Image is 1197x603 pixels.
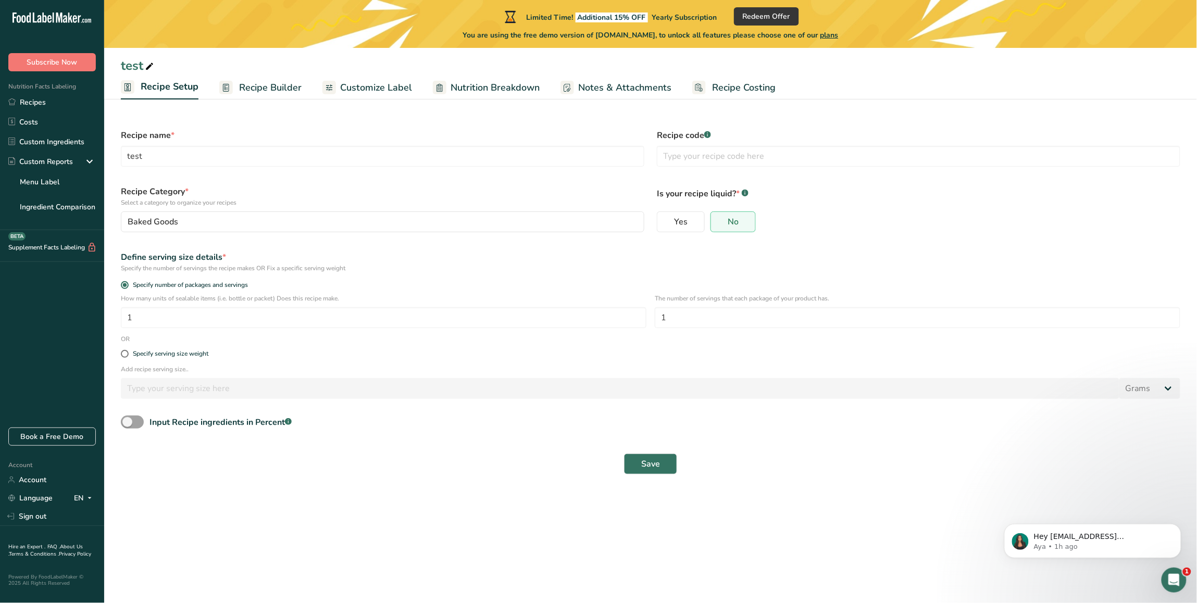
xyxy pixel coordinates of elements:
span: Recipe Setup [141,80,198,94]
label: Recipe Category [121,185,644,207]
div: EN [74,492,96,505]
label: Recipe code [657,129,1180,142]
p: How many units of sealable items (i.e. bottle or packet) Does this recipe make. [121,294,646,303]
div: Specify the number of servings the recipe makes OR Fix a specific serving weight [121,263,1180,273]
a: Book a Free Demo [8,428,96,446]
span: plans [820,30,839,40]
iframe: Intercom live chat [1162,568,1187,593]
span: Customize Label [340,81,412,95]
a: Recipe Setup [121,75,198,100]
p: The number of servings that each package of your product has. [655,294,1180,303]
div: BETA [8,232,26,241]
span: Additional 15% OFF [576,12,648,22]
span: Redeem Offer [743,11,790,22]
a: FAQ . [47,543,60,550]
span: Yearly Subscription [652,12,717,22]
a: Notes & Attachments [560,76,671,99]
p: Add recipe serving size.. [121,365,1180,374]
label: Recipe name [121,129,644,142]
div: OR [115,334,136,344]
button: Subscribe Now [8,53,96,71]
div: Specify serving size weight [133,350,208,358]
span: 1 [1183,568,1191,576]
p: Select a category to organize your recipes [121,198,644,207]
span: Recipe Builder [239,81,302,95]
span: Baked Goods [128,216,178,228]
span: Specify number of packages and servings [129,281,248,289]
a: Terms & Conditions . [9,550,59,558]
span: Yes [674,217,688,227]
input: Type your serving size here [121,378,1119,399]
span: Save [641,458,660,470]
iframe: Intercom notifications message [989,502,1197,575]
button: Baked Goods [121,211,644,232]
button: Redeem Offer [734,7,799,26]
a: Language [8,489,53,507]
div: Custom Reports [8,156,73,167]
a: Customize Label [322,76,412,99]
a: Hire an Expert . [8,543,45,550]
span: No [728,217,739,227]
span: Nutrition Breakdown [451,81,540,95]
a: Recipe Builder [219,76,302,99]
p: Is your recipe liquid? [657,185,1180,200]
span: Recipe Costing [712,81,776,95]
div: Define serving size details [121,251,1180,263]
div: Input Recipe ingredients in Percent [149,416,292,429]
a: Nutrition Breakdown [433,76,540,99]
div: test [121,56,156,75]
a: About Us . [8,543,83,558]
div: Powered By FoodLabelMaker © 2025 All Rights Reserved [8,574,96,586]
a: Privacy Policy [59,550,91,558]
a: Recipe Costing [692,76,776,99]
div: Limited Time! [503,10,717,23]
span: You are using the free demo version of [DOMAIN_NAME], to unlock all features please choose one of... [463,30,839,41]
span: Subscribe Now [27,57,78,68]
input: Type your recipe name here [121,146,644,167]
button: Save [624,454,677,474]
span: Notes & Attachments [578,81,671,95]
input: Type your recipe code here [657,146,1180,167]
